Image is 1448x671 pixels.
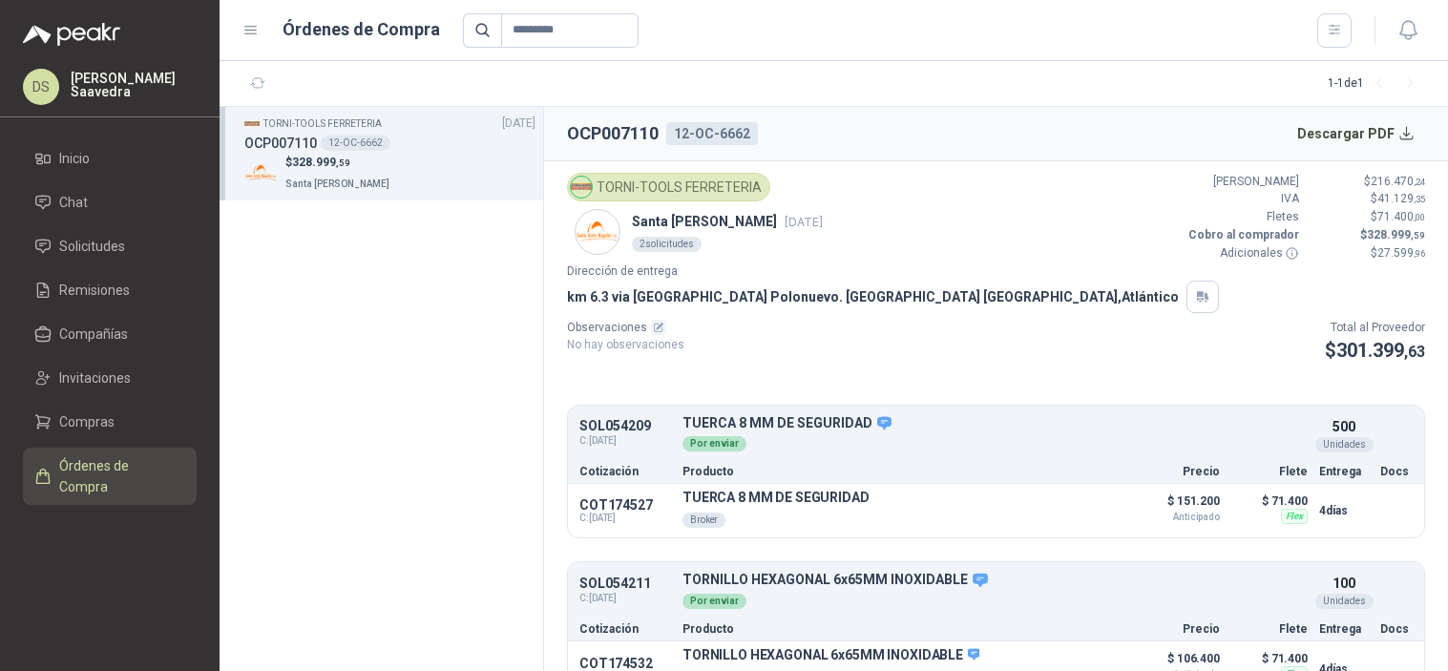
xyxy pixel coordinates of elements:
a: Remisiones [23,272,197,308]
h2: OCP007110 [567,120,659,147]
img: Logo peakr [23,23,120,46]
a: Compañías [23,316,197,352]
p: $ [1311,190,1425,208]
p: Cotización [579,466,671,477]
p: SOL054209 [579,419,671,433]
p: Precio [1124,466,1220,477]
div: DS [23,69,59,105]
span: [DATE] [785,215,823,229]
p: 500 [1333,416,1355,437]
p: Entrega [1319,466,1369,477]
div: Unidades [1315,594,1374,609]
span: Órdenes de Compra [59,455,178,497]
div: Por enviar [682,594,746,609]
span: 328.999 [1367,228,1425,241]
p: $ [1311,244,1425,262]
p: Docs [1380,623,1413,635]
span: ,59 [336,157,350,168]
span: Inicio [59,148,90,169]
p: $ [1311,226,1425,244]
p: 100 [1333,573,1355,594]
img: Company Logo [576,210,619,254]
p: $ 151.200 [1124,490,1220,522]
span: Remisiones [59,280,130,301]
p: $ [285,154,393,172]
p: Observaciones [567,319,684,337]
p: $ [1325,336,1425,366]
p: Adicionales [1185,244,1299,262]
span: Anticipado [1124,513,1220,522]
a: Compras [23,404,197,440]
span: Compras [59,411,115,432]
p: Cobro al comprador [1185,226,1299,244]
span: Compañías [59,324,128,345]
span: C: [DATE] [579,591,671,606]
p: COT174532 [579,656,671,671]
span: ,35 [1414,194,1425,204]
span: ,00 [1414,212,1425,222]
p: Flete [1231,466,1308,477]
div: Unidades [1315,437,1374,452]
p: Producto [682,466,1113,477]
p: Entrega [1319,623,1369,635]
p: $ 71.400 [1231,490,1308,513]
button: Descargar PDF [1287,115,1426,153]
span: 71.400 [1377,210,1425,223]
a: Invitaciones [23,360,197,396]
p: $ [1311,173,1425,191]
p: Producto [682,623,1113,635]
p: Total al Proveedor [1325,319,1425,337]
div: 12-OC-6662 [666,122,758,145]
a: Inicio [23,140,197,177]
p: Fletes [1185,208,1299,226]
p: Santa [PERSON_NAME] [632,211,823,232]
span: ,96 [1414,248,1425,259]
img: Company Logo [244,115,260,131]
a: Company LogoTORNI-TOOLS FERRETERIA[DATE] OCP00711012-OC-6662Company Logo$328.999,59Santa [PERSON_... [244,115,535,193]
p: TUERCA 8 MM DE SEGURIDAD [682,415,1308,432]
p: 4 días [1319,499,1369,522]
div: 12-OC-6662 [321,136,390,151]
p: [PERSON_NAME] [1185,173,1299,191]
span: ,59 [1411,230,1425,241]
p: No hay observaciones [567,336,684,354]
p: SOL054211 [579,577,671,591]
div: Flex [1281,509,1308,524]
img: Company Logo [571,177,592,198]
span: C: [DATE] [579,433,671,449]
span: 41.129 [1377,192,1425,205]
p: km 6.3 via [GEOGRAPHIC_DATA] Polonuevo. [GEOGRAPHIC_DATA] [GEOGRAPHIC_DATA] , Atlántico [567,286,1179,307]
p: TORNILLO HEXAGONAL 6x65MM INOXIDABLE [682,572,1308,589]
span: Invitaciones [59,367,131,388]
span: 301.399 [1336,339,1425,362]
p: Flete [1231,623,1308,635]
p: TORNI-TOOLS FERRETERIA [263,116,382,132]
div: TORNI-TOOLS FERRETERIA [567,173,770,201]
img: Company Logo [244,157,278,190]
h1: Órdenes de Compra [283,16,440,43]
div: 2 solicitudes [632,237,702,252]
a: Órdenes de Compra [23,448,197,505]
p: [PERSON_NAME] Saavedra [71,72,197,98]
h3: OCP007110 [244,133,317,154]
div: 1 - 1 de 1 [1328,69,1425,99]
p: $ [1311,208,1425,226]
a: Chat [23,184,197,220]
span: ,63 [1404,343,1425,361]
span: 216.470 [1371,175,1425,188]
p: TUERCA 8 MM DE SEGURIDAD [682,490,870,505]
p: Docs [1380,466,1413,477]
span: 27.599 [1377,246,1425,260]
p: $ 71.400 [1231,647,1308,670]
p: TORNILLO HEXAGONAL 6x65MM INOXIDABLE [682,647,979,664]
span: Solicitudes [59,236,125,257]
p: Precio [1124,623,1220,635]
span: ,24 [1414,177,1425,187]
div: Por enviar [682,436,746,451]
span: 328.999 [292,156,350,169]
div: Broker [682,513,725,528]
span: Chat [59,192,88,213]
p: Cotización [579,623,671,635]
span: C: [DATE] [579,513,671,524]
p: Dirección de entrega [567,262,1425,281]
